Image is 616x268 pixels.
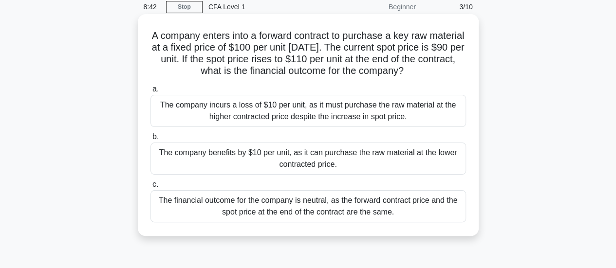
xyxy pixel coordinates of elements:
div: The company benefits by $10 per unit, as it can purchase the raw material at the lower contracted... [150,143,466,175]
span: b. [152,132,159,141]
div: The company incurs a loss of $10 per unit, as it must purchase the raw material at the higher con... [150,95,466,127]
div: The financial outcome for the company is neutral, as the forward contract price and the spot pric... [150,190,466,222]
span: c. [152,180,158,188]
a: Stop [166,1,203,13]
h5: A company enters into a forward contract to purchase a key raw material at a fixed price of $100 ... [149,30,467,77]
span: a. [152,85,159,93]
